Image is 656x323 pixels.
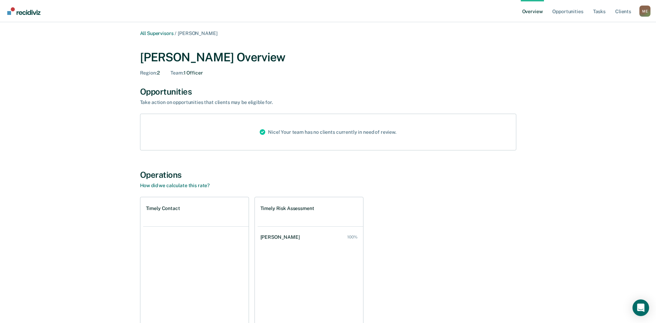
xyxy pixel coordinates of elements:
[347,235,358,239] div: 100%
[140,70,157,76] span: Region :
[173,30,178,36] span: /
[170,70,183,76] span: Team :
[7,7,40,15] img: Recidiviz
[140,87,516,97] div: Opportunities
[254,114,402,150] div: Nice! Your team has no clients currently in need of review.
[639,6,650,17] div: M E
[170,70,203,76] div: 1 Officer
[140,70,160,76] div: 2
[258,227,363,247] a: [PERSON_NAME] 100%
[639,6,650,17] button: Profile dropdown button
[140,170,516,180] div: Operations
[260,206,314,211] h1: Timely Risk Assessment
[178,30,217,36] span: [PERSON_NAME]
[140,183,210,188] a: How did we calculate this rate?
[260,234,303,240] div: [PERSON_NAME]
[140,99,382,105] div: Take action on opportunities that clients may be eligible for.
[632,299,649,316] div: Open Intercom Messenger
[140,30,174,36] a: All Supervisors
[140,50,516,64] div: [PERSON_NAME] Overview
[146,206,180,211] h1: Timely Contact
